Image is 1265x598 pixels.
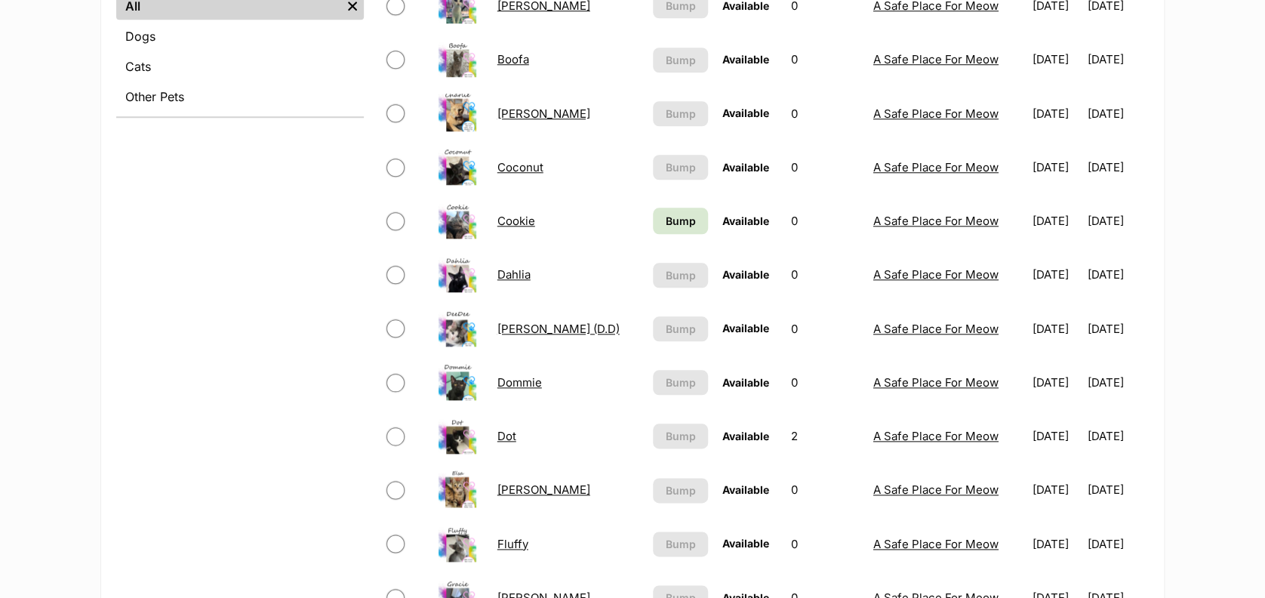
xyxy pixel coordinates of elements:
a: A Safe Place For Meow [873,429,999,443]
button: Bump [653,424,709,448]
a: Fluffy [497,537,528,551]
span: Bump [666,106,696,122]
a: Dommie [497,375,542,390]
span: Bump [666,375,696,390]
span: Bump [666,52,696,68]
span: Bump [666,428,696,444]
a: Dahlia [497,267,531,282]
a: Coconut [497,160,543,174]
button: Bump [653,101,709,126]
td: [DATE] [1026,410,1086,462]
td: [DATE] [1088,303,1147,355]
a: [PERSON_NAME] (D.D) [497,322,620,336]
td: 0 [785,88,866,140]
button: Bump [653,263,709,288]
span: Bump [666,482,696,498]
td: [DATE] [1088,195,1147,247]
span: Available [722,430,768,442]
button: Bump [653,155,709,180]
button: Bump [653,316,709,341]
td: [DATE] [1088,518,1147,570]
a: A Safe Place For Meow [873,322,999,336]
a: Boofa [497,52,529,66]
a: A Safe Place For Meow [873,160,999,174]
a: [PERSON_NAME] [497,106,590,121]
button: Bump [653,532,709,556]
span: Bump [666,267,696,283]
span: Available [722,161,768,174]
td: 0 [785,248,866,301]
span: Bump [666,213,696,229]
span: Available [722,53,768,66]
a: A Safe Place For Meow [873,214,999,228]
a: A Safe Place For Meow [873,267,999,282]
a: A Safe Place For Meow [873,52,999,66]
span: Available [722,214,768,227]
td: [DATE] [1026,195,1086,247]
a: A Safe Place For Meow [873,537,999,551]
span: Available [722,106,768,119]
span: Bump [666,536,696,552]
td: [DATE] [1026,141,1086,193]
td: 2 [785,410,866,462]
td: [DATE] [1026,248,1086,301]
button: Bump [653,478,709,503]
a: [PERSON_NAME] [497,482,590,497]
button: Bump [653,48,709,72]
td: 0 [785,141,866,193]
a: A Safe Place For Meow [873,375,999,390]
td: [DATE] [1026,88,1086,140]
span: Bump [666,321,696,337]
td: 0 [785,195,866,247]
span: Bump [666,159,696,175]
td: 0 [785,33,866,85]
a: Bump [653,208,709,234]
td: 0 [785,518,866,570]
td: [DATE] [1088,356,1147,408]
td: [DATE] [1088,410,1147,462]
a: A Safe Place For Meow [873,482,999,497]
span: Available [722,537,768,550]
a: A Safe Place For Meow [873,106,999,121]
a: Dogs [116,23,364,50]
a: Dot [497,429,516,443]
td: [DATE] [1088,88,1147,140]
td: 0 [785,464,866,516]
td: [DATE] [1026,464,1086,516]
td: [DATE] [1026,303,1086,355]
span: Available [722,483,768,496]
a: Other Pets [116,83,364,110]
td: 0 [785,356,866,408]
td: [DATE] [1088,141,1147,193]
td: [DATE] [1026,518,1086,570]
td: [DATE] [1026,356,1086,408]
span: Available [722,268,768,281]
td: 0 [785,303,866,355]
span: Available [722,376,768,389]
a: Cookie [497,214,535,228]
td: [DATE] [1026,33,1086,85]
a: Cats [116,53,364,80]
td: [DATE] [1088,464,1147,516]
td: [DATE] [1088,33,1147,85]
td: [DATE] [1088,248,1147,301]
span: Available [722,322,768,334]
button: Bump [653,370,709,395]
